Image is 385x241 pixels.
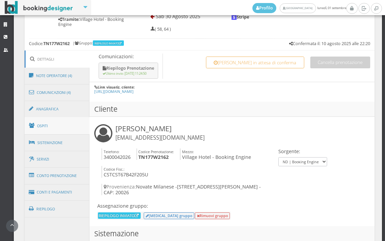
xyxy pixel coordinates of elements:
[115,134,205,141] small: [EMAIL_ADDRESS][DOMAIN_NAME]
[97,203,231,209] h4: Assegnazione gruppo:
[25,50,90,68] a: Dettagli
[25,67,90,84] a: Note Operatore (4)
[144,212,194,219] button: [MEDICAL_DATA] gruppo
[43,41,70,46] b: TN177W2162
[195,212,230,219] button: Rimuovi gruppo
[5,1,73,14] img: BookingDesigner.com
[58,16,80,22] b: Tramite:
[102,166,148,178] h4: CSTCST67B42F205U
[138,154,169,160] b: TN177W2162
[73,41,125,45] h6: | Gruppo:
[104,149,119,154] small: Telefono:
[102,184,277,196] h4: Novate Milanese -
[252,3,346,13] span: lunedì, 01 settembre
[25,117,90,135] a: Ospiti
[58,17,128,27] h5: Village Hotel - Booking Engine
[25,151,90,168] a: Servizi
[182,149,194,154] small: Mezzo:
[206,57,304,68] button: [PERSON_NAME] in attesa di conferma
[310,57,370,68] button: Cancella prenotazione
[232,15,236,20] img: logo-stripe.jpeg
[104,183,136,190] span: Provenienza:
[29,41,70,46] h5: Codice:
[99,54,160,59] p: Comunicazioni:
[177,183,258,190] span: [STREET_ADDRESS][PERSON_NAME]
[138,149,174,154] small: Codice Prenotazione:
[102,148,131,160] h4: 3400042026
[156,13,200,20] span: Sab 30 Agosto 2025
[104,183,261,196] span: - CAP: 20026
[252,3,277,13] a: Profilo
[99,213,140,218] a: RIEPILOGO INVIATO
[104,167,125,172] small: Codice Fisc.:
[90,102,375,117] h3: Cliente
[103,71,146,76] small: Ultimo invio: [DATE] 11:24:50
[99,63,158,79] button: Riepilogo Prenotazione Ultimo invio: [DATE] 11:24:50
[25,167,90,184] a: Conto Prenotazione
[25,84,90,101] a: Comunicazioni (4)
[115,124,205,142] h3: [PERSON_NAME]
[94,89,134,94] a: [URL][DOMAIN_NAME]
[150,27,171,32] h5: ( 58, 64 )
[25,100,90,118] a: Anagrafica
[289,41,370,46] h5: Confermata il: 10 agosto 2025 alle 22:20
[95,41,123,45] a: RIEPILOGO INVIATO
[25,184,90,201] a: Conti e Pagamenti
[278,148,327,154] h4: Sorgente:
[98,84,135,90] b: Link visualiz. cliente:
[280,3,316,13] a: [GEOGRAPHIC_DATA]
[25,134,90,151] a: Sistemazione
[232,14,249,20] b: Stripe
[25,200,90,218] a: Riepilogo
[180,148,251,160] h4: Village Hotel - Booking Engine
